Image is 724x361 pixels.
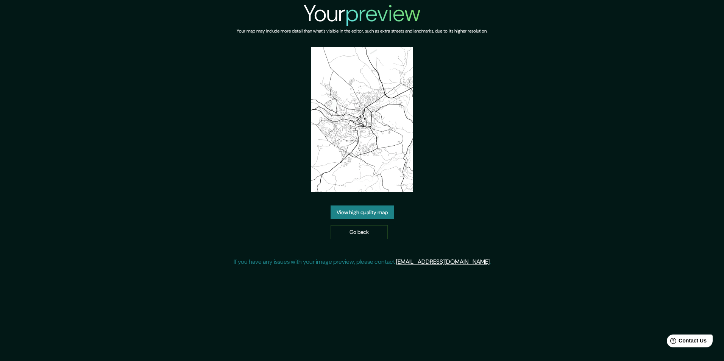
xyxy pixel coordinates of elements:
iframe: Help widget launcher [657,331,716,353]
a: View high quality map [331,205,394,219]
a: [EMAIL_ADDRESS][DOMAIN_NAME] [396,258,490,266]
img: created-map-preview [311,47,413,192]
p: If you have any issues with your image preview, please contact . [234,257,491,266]
a: Go back [331,225,388,239]
h6: Your map may include more detail than what's visible in the editor, such as extra streets and lan... [237,27,487,35]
